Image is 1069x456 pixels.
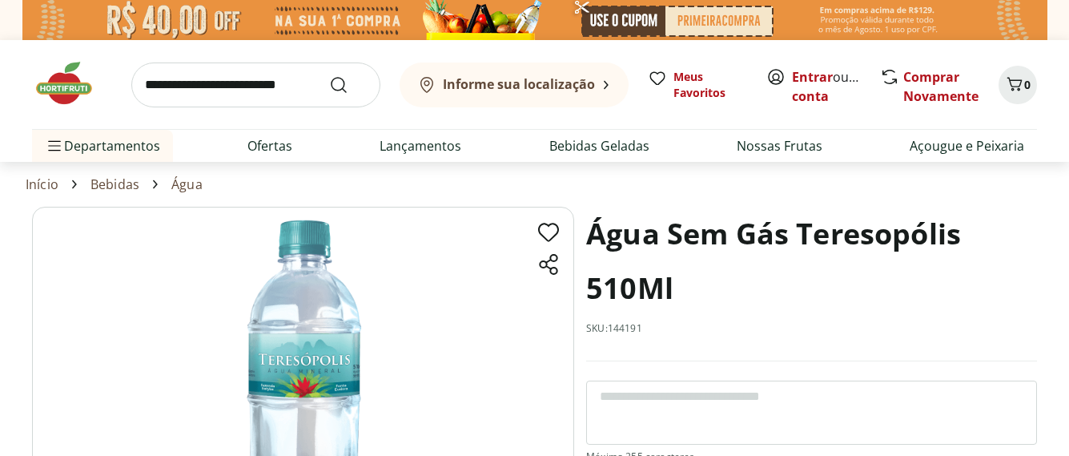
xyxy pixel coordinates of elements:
[26,177,58,192] a: Início
[586,322,642,335] p: SKU: 144191
[32,59,112,107] img: Hortifruti
[792,68,880,105] a: Criar conta
[400,63,629,107] button: Informe sua localização
[910,136,1024,155] a: Açougue e Peixaria
[586,207,1037,316] h1: Água Sem Gás Teresopólis 510Ml
[247,136,292,155] a: Ofertas
[380,136,461,155] a: Lançamentos
[171,177,203,192] a: Água
[792,67,863,106] span: ou
[903,68,979,105] a: Comprar Novamente
[45,127,160,165] span: Departamentos
[1024,77,1031,92] span: 0
[999,66,1037,104] button: Carrinho
[443,75,595,93] b: Informe sua localização
[792,68,833,86] a: Entrar
[549,136,649,155] a: Bebidas Geladas
[45,127,64,165] button: Menu
[131,63,380,107] input: search
[90,177,139,192] a: Bebidas
[329,75,368,95] button: Submit Search
[648,69,747,101] a: Meus Favoritos
[673,69,747,101] span: Meus Favoritos
[737,136,822,155] a: Nossas Frutas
